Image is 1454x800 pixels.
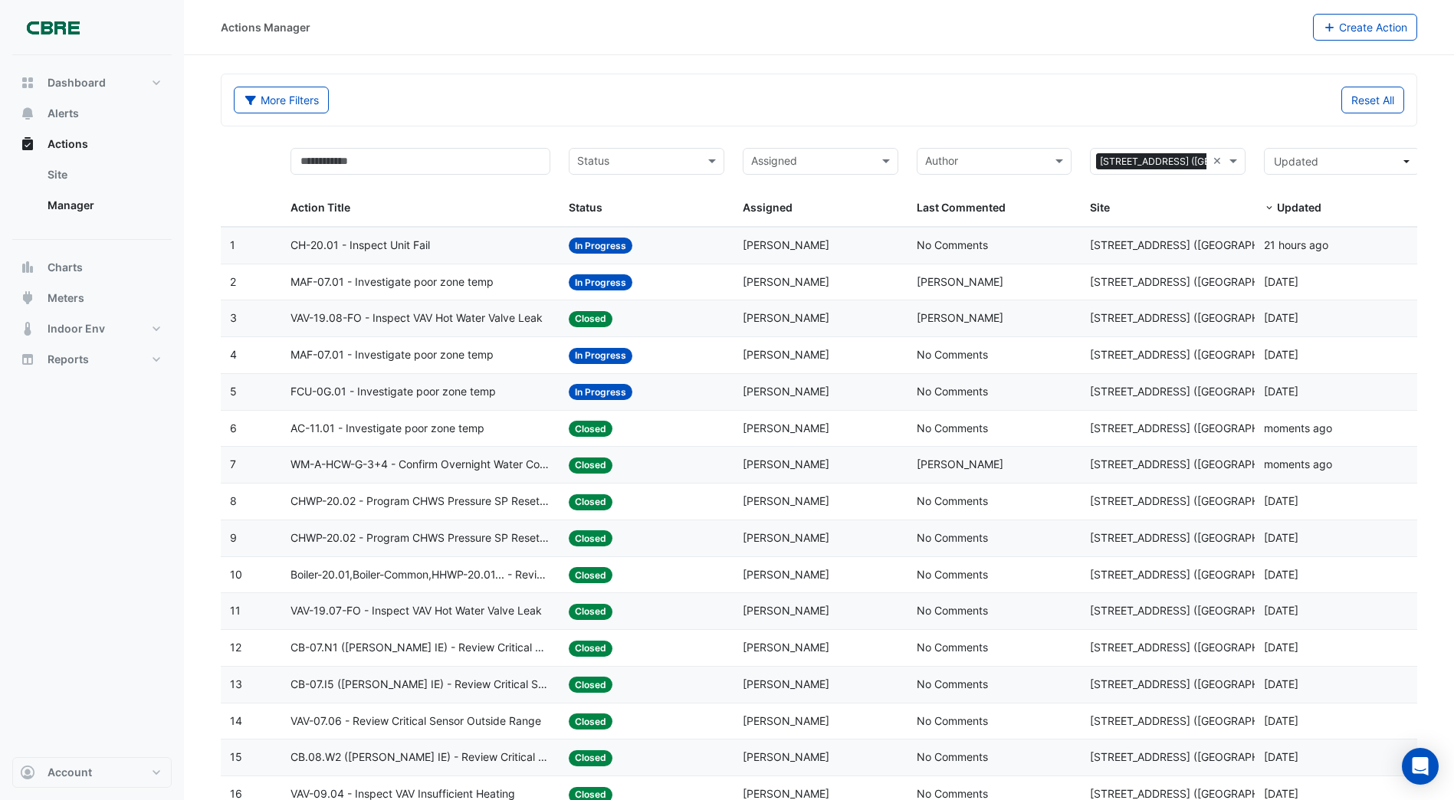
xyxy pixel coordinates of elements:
[1264,275,1298,288] span: 2025-09-12T16:24:52.509
[569,750,612,766] span: Closed
[743,750,829,763] span: [PERSON_NAME]
[917,494,988,507] span: No Comments
[48,352,89,367] span: Reports
[917,750,988,763] span: No Comments
[1090,421,1308,434] span: [STREET_ADDRESS] ([GEOGRAPHIC_DATA])
[743,238,829,251] span: [PERSON_NAME]
[290,749,550,766] span: CB.08.W2 ([PERSON_NAME] IE) - Review Critical Sensor Outside Range
[1264,714,1298,727] span: 2025-09-02T08:47:14.489
[569,384,632,400] span: In Progress
[18,12,87,43] img: Company Logo
[1264,750,1298,763] span: 2025-09-02T08:46:54.264
[48,765,92,780] span: Account
[569,348,632,364] span: In Progress
[20,290,35,306] app-icon: Meters
[48,136,88,152] span: Actions
[290,274,494,291] span: MAF-07.01 - Investigate poor zone temp
[743,348,829,361] span: [PERSON_NAME]
[290,456,550,474] span: WM-A-HCW-G-3+4 - Confirm Overnight Water Consumption
[290,346,494,364] span: MAF-07.01 - Investigate poor zone temp
[1313,14,1418,41] button: Create Action
[230,385,237,398] span: 5
[48,106,79,121] span: Alerts
[743,385,829,398] span: [PERSON_NAME]
[1090,641,1308,654] span: [STREET_ADDRESS] ([GEOGRAPHIC_DATA])
[917,238,988,251] span: No Comments
[743,421,829,434] span: [PERSON_NAME]
[1264,494,1298,507] span: 2025-09-11T13:58:08.522
[569,494,612,510] span: Closed
[1264,641,1298,654] span: 2025-09-02T08:47:36.321
[1264,568,1298,581] span: 2025-09-11T09:45:17.745
[1264,348,1298,361] span: 2025-09-12T09:08:09.812
[1090,604,1308,617] span: [STREET_ADDRESS] ([GEOGRAPHIC_DATA])
[230,457,236,470] span: 7
[917,604,988,617] span: No Comments
[12,283,172,313] button: Meters
[1402,748,1439,785] div: Open Intercom Messenger
[20,321,35,336] app-icon: Indoor Env
[12,67,172,98] button: Dashboard
[1090,457,1308,470] span: [STREET_ADDRESS] ([GEOGRAPHIC_DATA])
[743,531,829,544] span: [PERSON_NAME]
[230,531,237,544] span: 9
[48,75,106,90] span: Dashboard
[1090,714,1308,727] span: [STREET_ADDRESS] ([GEOGRAPHIC_DATA])
[12,313,172,344] button: Indoor Env
[569,530,612,546] span: Closed
[917,421,988,434] span: No Comments
[1090,385,1308,398] span: [STREET_ADDRESS] ([GEOGRAPHIC_DATA])
[743,641,829,654] span: [PERSON_NAME]
[569,274,632,290] span: In Progress
[1264,677,1298,690] span: 2025-09-02T08:47:30.132
[1264,311,1298,324] span: 2025-09-12T10:06:28.868
[917,457,1003,470] span: [PERSON_NAME]
[1090,348,1308,361] span: [STREET_ADDRESS] ([GEOGRAPHIC_DATA])
[1090,568,1308,581] span: [STREET_ADDRESS] ([GEOGRAPHIC_DATA])
[1090,787,1308,800] span: [STREET_ADDRESS] ([GEOGRAPHIC_DATA])
[569,713,612,730] span: Closed
[230,421,237,434] span: 6
[1274,155,1318,168] span: Updated
[20,352,35,367] app-icon: Reports
[917,787,988,800] span: No Comments
[743,311,829,324] span: [PERSON_NAME]
[1090,201,1110,214] span: Site
[917,677,988,690] span: No Comments
[1277,201,1321,214] span: Updated
[1090,531,1308,544] span: [STREET_ADDRESS] ([GEOGRAPHIC_DATA])
[290,383,496,401] span: FCU-0G.01 - Investigate poor zone temp
[743,275,829,288] span: [PERSON_NAME]
[917,385,988,398] span: No Comments
[290,237,430,254] span: CH-20.01 - Inspect Unit Fail
[290,676,550,693] span: CB-07.I5 ([PERSON_NAME] IE) - Review Critical Sensor Outside Range
[230,714,242,727] span: 14
[917,568,988,581] span: No Comments
[230,348,237,361] span: 4
[48,260,83,275] span: Charts
[743,201,793,214] span: Assigned
[230,604,241,617] span: 11
[1213,152,1226,170] span: Clear
[569,311,612,327] span: Closed
[1090,275,1308,288] span: [STREET_ADDRESS] ([GEOGRAPHIC_DATA])
[743,604,829,617] span: [PERSON_NAME]
[12,344,172,375] button: Reports
[1090,494,1308,507] span: [STREET_ADDRESS] ([GEOGRAPHIC_DATA])
[290,639,550,657] span: CB-07.N1 ([PERSON_NAME] IE) - Review Critical Sensor Outside Range
[20,106,35,121] app-icon: Alerts
[1090,750,1308,763] span: [STREET_ADDRESS] ([GEOGRAPHIC_DATA])
[48,321,105,336] span: Indoor Env
[1264,421,1332,434] span: 2025-09-15T06:29:49.404
[917,275,1003,288] span: [PERSON_NAME]
[230,677,242,690] span: 13
[290,493,550,510] span: CHWP-20.02 - Program CHWS Pressure SP Reset Missing Strategy (Energy Saving)
[1264,385,1298,398] span: 2025-09-12T09:07:44.715
[743,568,829,581] span: [PERSON_NAME]
[743,494,829,507] span: [PERSON_NAME]
[569,238,632,254] span: In Progress
[569,604,612,620] span: Closed
[20,136,35,152] app-icon: Actions
[917,714,988,727] span: No Comments
[1090,238,1308,251] span: [STREET_ADDRESS] ([GEOGRAPHIC_DATA])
